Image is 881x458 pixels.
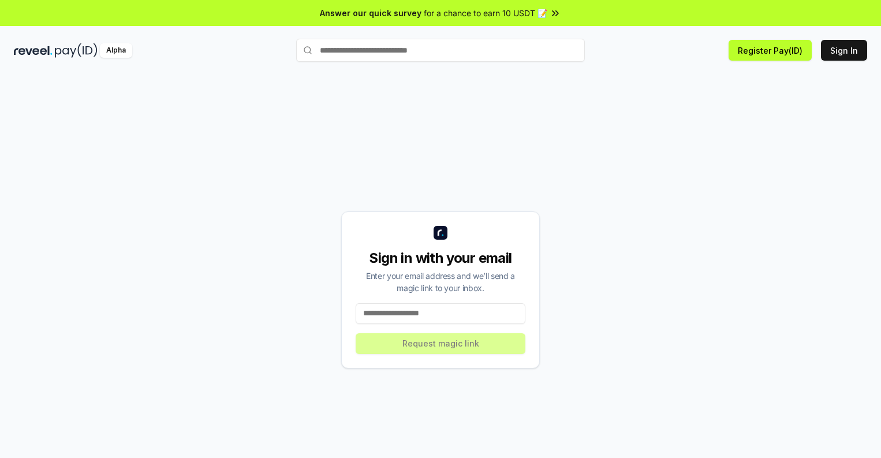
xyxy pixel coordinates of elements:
span: for a chance to earn 10 USDT 📝 [424,7,547,19]
div: Alpha [100,43,132,58]
img: reveel_dark [14,43,53,58]
img: pay_id [55,43,98,58]
button: Sign In [821,40,867,61]
div: Enter your email address and we’ll send a magic link to your inbox. [356,270,525,294]
span: Answer our quick survey [320,7,421,19]
button: Register Pay(ID) [729,40,812,61]
div: Sign in with your email [356,249,525,267]
img: logo_small [434,226,447,240]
